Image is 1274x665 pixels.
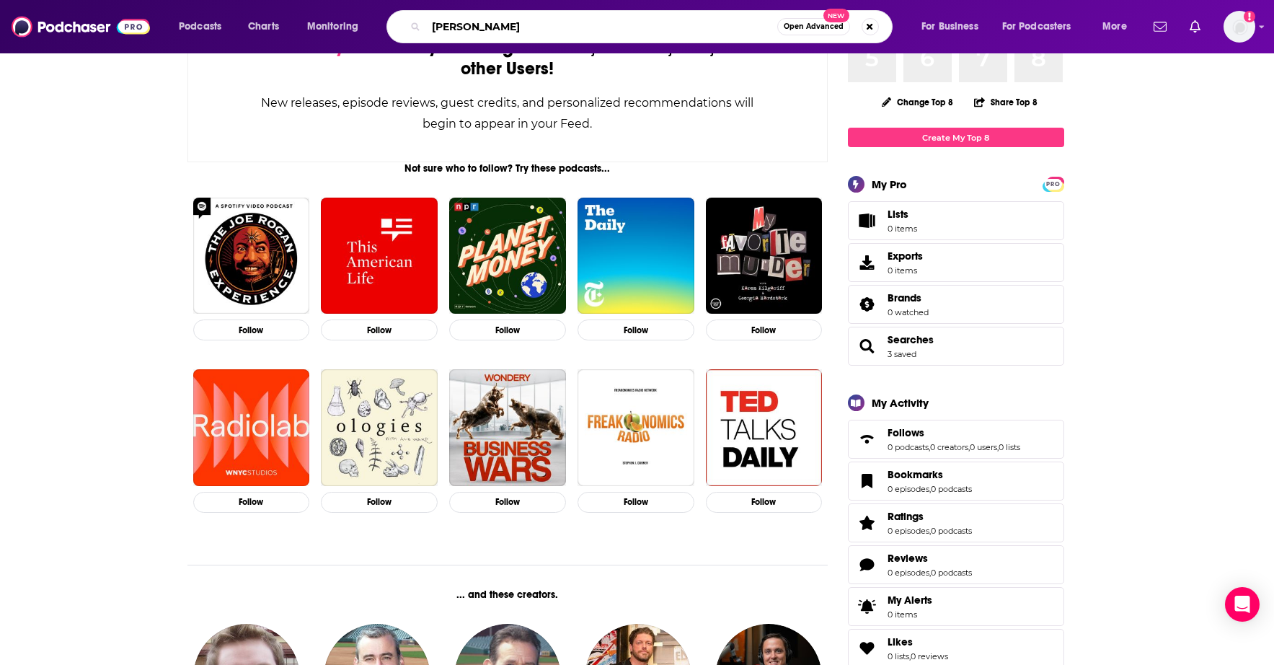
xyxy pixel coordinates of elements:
a: Bookmarks [853,471,882,491]
img: The Joe Rogan Experience [193,198,310,314]
span: Ratings [888,510,924,523]
a: 0 podcasts [931,568,972,578]
span: Brands [888,291,921,304]
a: Follows [888,426,1020,439]
a: 0 podcasts [888,442,929,452]
img: Podchaser - Follow, Share and Rate Podcasts [12,13,150,40]
img: Business Wars [449,369,566,486]
button: open menu [1092,15,1145,38]
a: Brands [888,291,929,304]
span: New [823,9,849,22]
div: ... and these creators. [187,589,828,601]
button: Follow [449,320,566,340]
a: Bookmarks [888,468,972,481]
span: More [1102,17,1127,37]
span: , [909,651,911,661]
span: Follows [888,426,924,439]
a: 3 saved [888,349,916,359]
img: TED Talks Daily [706,369,823,486]
a: Charts [239,15,288,38]
a: Lists [848,201,1064,240]
a: 0 creators [930,442,968,452]
a: My Alerts [848,587,1064,626]
div: New releases, episode reviews, guest credits, and personalized recommendations will begin to appe... [260,92,756,134]
button: Follow [193,492,310,513]
span: Exports [888,250,923,263]
button: Follow [193,320,310,340]
a: 0 episodes [888,526,929,536]
button: Follow [321,320,438,340]
button: open menu [993,15,1092,38]
a: 0 users [970,442,997,452]
a: Show notifications dropdown [1184,14,1206,39]
a: 0 episodes [888,484,929,494]
button: Show profile menu [1224,11,1255,43]
span: Reviews [888,552,928,565]
a: Exports [848,243,1064,282]
span: Logged in as jennifer.garay [1224,11,1255,43]
a: 0 watched [888,307,929,317]
span: Lists [888,208,908,221]
span: Likes [888,635,913,648]
span: Monitoring [307,17,358,37]
span: Searches [888,333,934,346]
span: My Alerts [853,596,882,617]
span: Open Advanced [784,23,844,30]
div: My Pro [872,177,907,191]
img: This American Life [321,198,438,314]
button: open menu [169,15,240,38]
a: Create My Top 8 [848,128,1064,147]
a: 0 podcasts [931,484,972,494]
span: Searches [848,327,1064,366]
a: PRO [1045,178,1062,189]
span: Podcasts [179,17,221,37]
span: Ratings [848,503,1064,542]
span: Bookmarks [848,462,1064,501]
a: 0 episodes [888,568,929,578]
a: Planet Money [449,198,566,314]
span: , [997,442,999,452]
span: , [929,568,931,578]
a: 0 lists [999,442,1020,452]
span: 0 items [888,224,917,234]
span: Exports [853,252,882,273]
button: Follow [321,492,438,513]
span: Brands [848,285,1064,324]
button: Follow [578,492,694,513]
button: open menu [297,15,377,38]
img: User Profile [1224,11,1255,43]
span: For Podcasters [1002,17,1071,37]
button: open menu [911,15,996,38]
span: Reviews [848,545,1064,584]
span: , [968,442,970,452]
a: Ratings [888,510,972,523]
span: My Alerts [888,594,932,607]
span: Lists [853,211,882,231]
img: Radiolab [193,369,310,486]
span: 0 items [888,265,923,276]
span: Bookmarks [888,468,943,481]
a: Reviews [888,552,972,565]
img: The Daily [578,198,694,314]
a: Ologies with Alie Ward [321,369,438,486]
button: Follow [449,492,566,513]
div: Search podcasts, credits, & more... [400,10,906,43]
button: Open AdvancedNew [777,18,850,35]
a: Ratings [853,513,882,533]
a: 0 reviews [911,651,948,661]
span: For Business [921,17,978,37]
button: Follow [706,320,823,340]
img: Freakonomics Radio [578,369,694,486]
a: Reviews [853,555,882,575]
img: My Favorite Murder with Karen Kilgariff and Georgia Hardstark [706,198,823,314]
div: Not sure who to follow? Try these podcasts... [187,162,828,175]
a: Follows [853,429,882,449]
